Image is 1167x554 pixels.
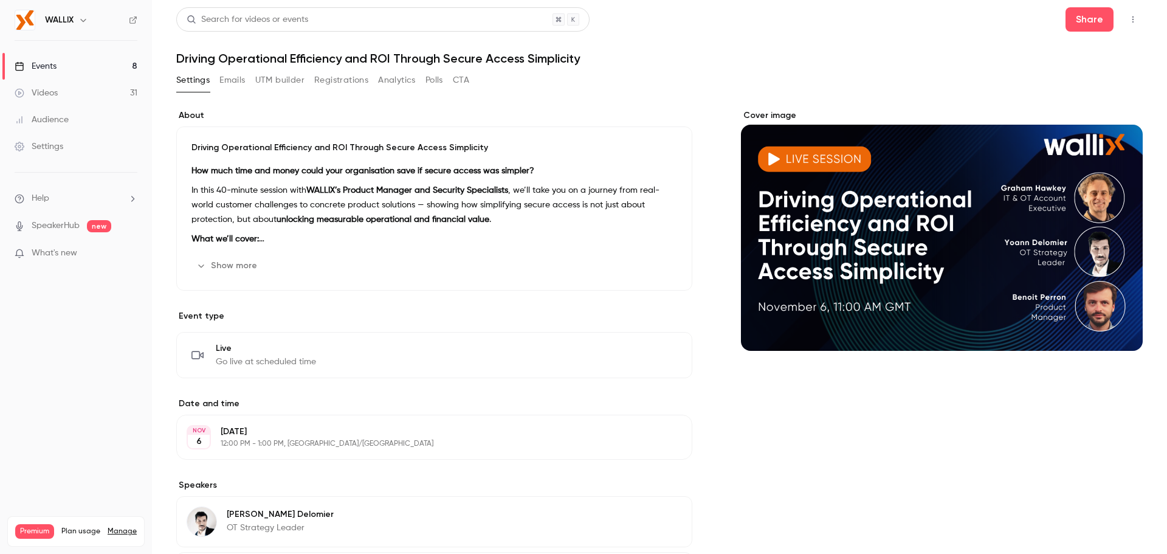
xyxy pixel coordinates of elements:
strong: How much time and money could your organisation save if secure access was simpler? [191,167,534,175]
div: Search for videos or events [187,13,308,26]
img: WALLIX [15,10,35,30]
p: 6 [196,435,202,448]
p: OT Strategy Leader [227,522,334,534]
li: help-dropdown-opener [15,192,137,205]
p: [DATE] [221,426,628,438]
button: Show more [191,256,264,275]
section: Cover image [741,109,1143,351]
strong: WALLIX’s Product Manager and Security Specialists [306,186,508,195]
button: Settings [176,71,210,90]
a: SpeakerHub [32,220,80,232]
p: 12:00 PM - 1:00 PM, [GEOGRAPHIC_DATA]/[GEOGRAPHIC_DATA] [221,439,628,449]
div: Audience [15,114,69,126]
label: Speakers [176,479,692,491]
span: What's new [32,247,77,260]
strong: What we’ll cover: [191,235,264,243]
span: new [87,220,111,232]
img: Yoann Delomier [187,507,216,536]
p: [PERSON_NAME] Delomier [227,508,334,521]
button: Analytics [378,71,416,90]
div: Events [15,60,57,72]
button: Share [1065,7,1114,32]
h1: Driving Operational Efficiency and ROI Through Secure Access Simplicity [176,51,1143,66]
div: Videos [15,87,58,99]
span: Live [216,342,316,355]
button: Emails [219,71,245,90]
p: Event type [176,310,692,322]
label: Date and time [176,398,692,410]
div: Yoann Delomier[PERSON_NAME] DelomierOT Strategy Leader [176,496,692,547]
button: Registrations [314,71,368,90]
p: Driving Operational Efficiency and ROI Through Secure Access Simplicity [191,142,677,154]
button: UTM builder [255,71,305,90]
div: NOV [188,426,210,435]
div: Settings [15,140,63,153]
span: Help [32,192,49,205]
a: Manage [108,527,137,536]
span: Go live at scheduled time [216,356,316,368]
strong: unlocking measurable operational and financial value [277,215,489,224]
label: About [176,109,692,122]
button: Polls [425,71,443,90]
span: Plan usage [61,527,100,536]
label: Cover image [741,109,1143,122]
span: Premium [15,524,54,539]
p: In this 40-minute session with , we’ll take you on a journey from real-world customer challenges ... [191,183,677,227]
h6: WALLIX [45,14,74,26]
button: CTA [453,71,469,90]
iframe: Noticeable Trigger [123,248,137,259]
